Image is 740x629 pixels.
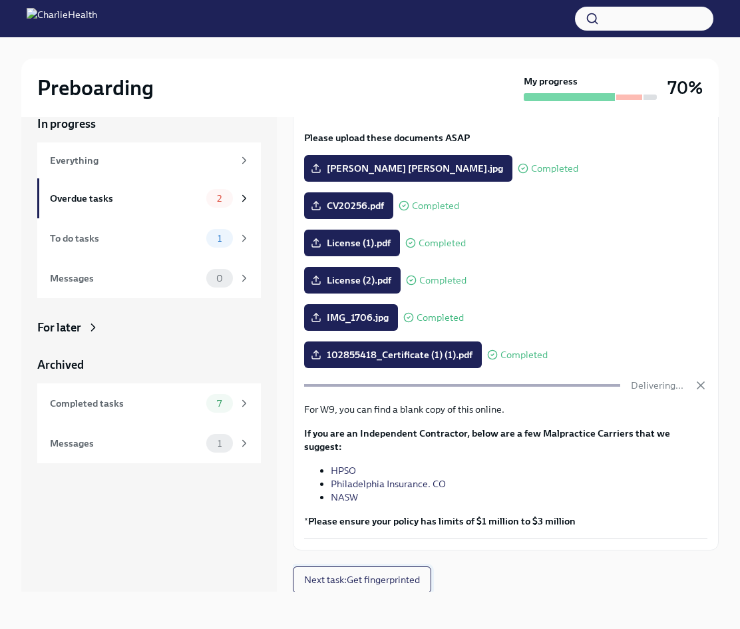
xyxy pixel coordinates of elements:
span: [PERSON_NAME] [PERSON_NAME].jpg [313,162,503,175]
span: License (2).pdf [313,274,391,287]
span: Next task : Get fingerprinted [304,573,420,586]
span: Completed [417,313,464,323]
label: 102855418_Certificate (1) (1).pdf [304,341,482,368]
span: Completed [412,201,459,211]
div: For later [37,319,81,335]
div: Messages [50,436,201,451]
a: To do tasks1 [37,218,261,258]
span: License (1).pdf [313,236,391,250]
label: License (2).pdf [304,267,401,294]
div: To do tasks [50,231,201,246]
button: Next task:Get fingerprinted [293,566,431,593]
a: Completed tasks7 [37,383,261,423]
span: Completed [419,238,466,248]
a: For later [37,319,261,335]
p: Delivering... [631,379,683,392]
strong: Please ensure your policy has limits of $1 million to $3 million [308,515,576,527]
button: Cancel [694,379,707,392]
a: Messages1 [37,423,261,463]
p: For W9, you can find a blank copy of this online. [304,403,707,416]
div: Completed tasks [50,396,201,411]
span: Completed [500,350,548,360]
span: IMG_1706.jpg [313,311,389,324]
span: 0 [208,274,231,284]
span: Completed [531,164,578,174]
div: Everything [50,153,233,168]
div: Overdue tasks [50,191,201,206]
strong: My progress [524,75,578,88]
strong: If you are an Independent Contractor, below are a few Malpractice Carriers that we suggest: [304,427,670,453]
span: Completed [419,276,466,286]
a: Everything [37,142,261,178]
a: In progress [37,116,261,132]
h3: 70% [667,76,703,100]
label: License (1).pdf [304,230,400,256]
span: 2 [209,194,230,204]
a: Archived [37,357,261,373]
span: 1 [210,234,230,244]
label: CV20256.pdf [304,192,393,219]
span: CV20256.pdf [313,199,384,212]
a: Messages0 [37,258,261,298]
a: Philadelphia Insurance. CO [331,478,446,490]
div: Messages [50,271,201,286]
a: Overdue tasks2 [37,178,261,218]
span: 102855418_Certificate (1) (1).pdf [313,348,472,361]
img: CharlieHealth [27,8,97,29]
label: IMG_1706.jpg [304,304,398,331]
a: HPSO [331,465,356,477]
label: [PERSON_NAME] [PERSON_NAME].jpg [304,155,512,182]
h2: Preboarding [37,75,154,101]
span: 1 [210,439,230,449]
a: NASW [331,491,358,503]
span: 7 [209,399,230,409]
strong: Please upload these documents ASAP [304,132,470,144]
